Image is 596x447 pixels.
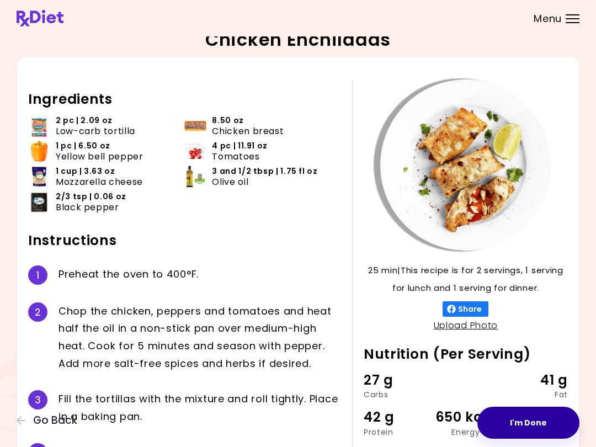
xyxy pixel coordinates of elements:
[28,232,341,249] h2: Instructions
[56,177,143,187] span: Mozzarella cheese
[56,202,119,212] span: Black pepper
[364,370,432,391] div: 27 g
[364,345,568,363] h2: Nutrition (Per Serving)
[56,166,115,177] span: 1 cup | 3.63 oz
[432,428,499,436] div: Energy
[17,10,63,26] img: RxDiet
[58,302,341,372] div: C h o p t h e c h i c k e n , p e p p e r s a n d t o m a t o e s a n d h e a t h a l f t h e o i...
[432,407,499,428] div: 650 kcal
[58,265,341,285] div: P r e h e a t t h e o v e n t o 4 0 0 ° F .
[205,31,391,49] h2: Chicken Enchiladas
[364,428,432,436] div: Protein
[58,390,341,425] div: F i l l t h e t o r t i l l a s w i t h t h e m i x t u r e a n d r o l l t i g h t l y . P l a c...
[534,14,562,24] span: Menu
[56,115,113,126] span: 2 pc | 2.09 oz
[56,191,126,202] span: 2/3 tsp | 0.06 oz
[456,305,484,313] span: Share
[17,414,83,427] button: Go Back
[56,126,135,136] span: Low-carb tortilla
[212,177,248,187] span: Olive oil
[56,141,110,151] span: 1 pc | 6.50 oz
[500,370,568,391] div: 41 g
[28,91,341,108] h2: Ingredients
[212,151,259,162] span: Tomatoes
[56,151,143,162] span: Yellow bell pepper
[33,414,77,427] span: Go Back
[212,166,317,177] span: 3 and 1/2 tbsp | 1.75 fl oz
[212,115,243,126] span: 8.50 oz
[212,141,268,151] span: 4 pc | 11.91 oz
[212,126,284,136] span: Chicken breast
[28,265,47,285] div: 1
[28,390,47,409] div: 3
[477,407,579,439] button: I'm Done
[364,262,568,297] p: 25 min | This recipe is for 2 servings, 1 serving for lunch and 1 serving for dinner.
[364,407,432,428] div: 42 g
[500,391,568,398] div: Fat
[364,391,432,398] div: Carbs
[28,302,47,322] div: 2
[443,301,488,317] button: Share
[434,319,498,332] a: Upload Photo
